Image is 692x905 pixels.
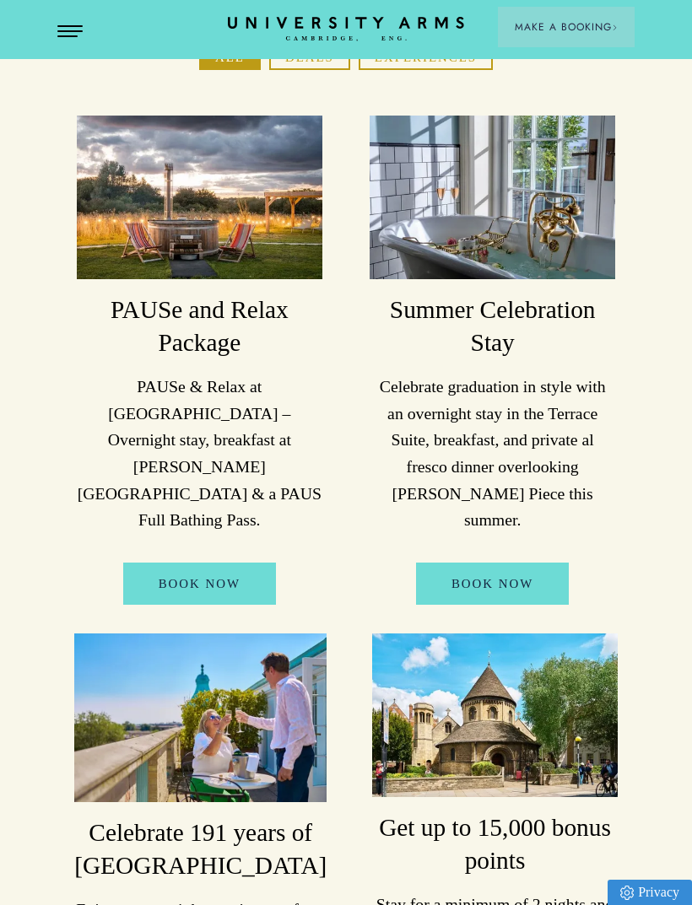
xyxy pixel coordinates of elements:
[372,633,618,797] img: image-a169143ac3192f8fe22129d7686b8569f7c1e8bc-2500x1667-jpg
[57,25,83,39] button: Open Menu
[612,24,618,30] img: Arrow icon
[77,116,322,279] img: image-1171400894a375d9a931a68ffa7fe4bcc321ad3f-2200x1300-jpg
[74,633,327,801] img: image-06b67da7cef3647c57b18f70ec17f0183790af67-6000x4000-jpg
[123,563,276,605] a: BOOK NOW
[370,116,615,279] img: image-a678a3d208f2065fc5890bd5da5830c7877c1e53-3983x2660-jpg
[416,563,569,605] a: BOOK NOW
[228,17,464,42] a: Home
[74,816,327,882] h3: Celebrate 191 years of [GEOGRAPHIC_DATA]
[372,811,618,877] h3: Get up to 15,000 bonus points
[370,374,615,534] p: Celebrate graduation in style with an overnight stay in the Terrace Suite, breakfast, and private...
[498,7,635,47] button: Make a BookingArrow icon
[370,294,615,359] h3: Summer Celebration Stay
[77,294,322,359] h3: PAUSe and Relax Package
[515,19,618,35] span: Make a Booking
[620,886,634,900] img: Privacy
[77,374,322,534] p: PAUSe & Relax at [GEOGRAPHIC_DATA] – Overnight stay, breakfast at [PERSON_NAME][GEOGRAPHIC_DATA] ...
[608,880,692,905] a: Privacy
